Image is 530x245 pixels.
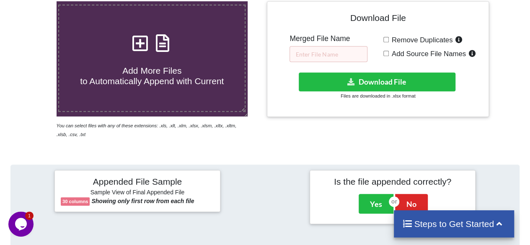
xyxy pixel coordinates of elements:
span: Add Source File Names [389,50,466,58]
button: Yes [359,194,393,213]
h4: Download File [273,8,483,31]
b: Showing only first row from each file [91,198,194,204]
span: Remove Duplicates [389,36,453,44]
button: Download File [299,72,456,91]
iframe: chat widget [8,211,35,237]
small: Files are downloaded in .xlsx format [341,93,415,98]
h4: Appended File Sample [61,176,214,188]
h4: Steps to Get Started [402,219,506,229]
h4: Is the file appended correctly? [316,176,469,187]
b: 30 columns [62,199,88,204]
h6: Sample View of Final Appended File [61,189,214,197]
i: You can select files with any of these extensions: .xls, .xlt, .xlm, .xlsx, .xlsm, .xltx, .xltm, ... [57,123,237,137]
h5: Merged File Name [290,34,367,43]
input: Enter File Name [290,46,367,62]
span: Add More Files to Automatically Append with Current [80,66,224,86]
button: No [395,194,428,213]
